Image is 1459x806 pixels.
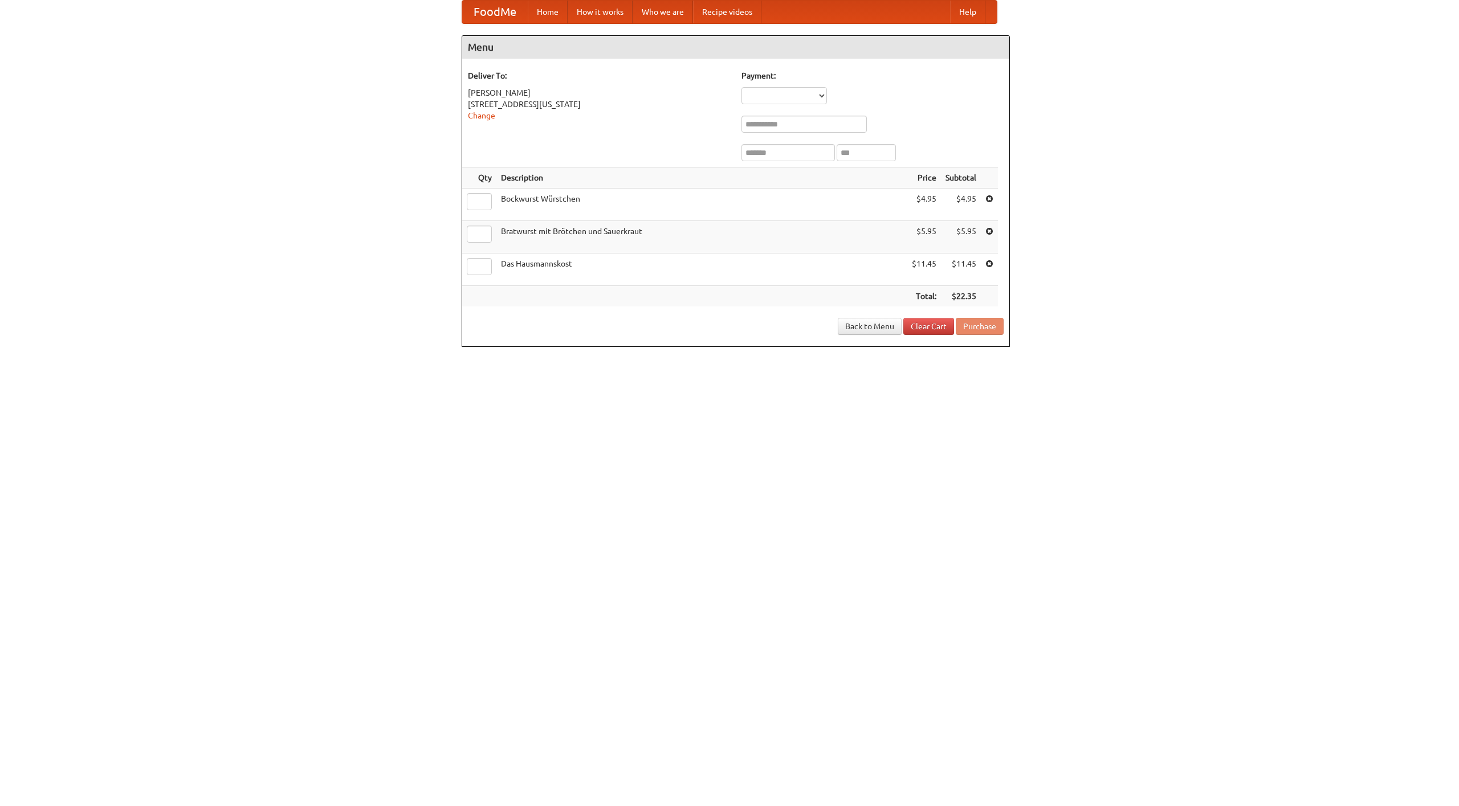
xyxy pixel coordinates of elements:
[468,70,730,81] h5: Deliver To:
[950,1,985,23] a: Help
[907,286,941,307] th: Total:
[468,99,730,110] div: [STREET_ADDRESS][US_STATE]
[907,253,941,286] td: $11.45
[941,167,981,189] th: Subtotal
[907,221,941,253] td: $5.95
[462,1,528,23] a: FoodMe
[741,70,1004,81] h5: Payment:
[941,253,981,286] td: $11.45
[941,189,981,221] td: $4.95
[941,286,981,307] th: $22.35
[838,318,902,335] a: Back to Menu
[633,1,693,23] a: Who we are
[462,167,496,189] th: Qty
[941,221,981,253] td: $5.95
[496,253,907,286] td: Das Hausmannskost
[903,318,954,335] a: Clear Cart
[496,167,907,189] th: Description
[907,167,941,189] th: Price
[468,87,730,99] div: [PERSON_NAME]
[528,1,568,23] a: Home
[462,36,1009,59] h4: Menu
[907,189,941,221] td: $4.95
[956,318,1004,335] button: Purchase
[468,111,495,120] a: Change
[496,189,907,221] td: Bockwurst Würstchen
[568,1,633,23] a: How it works
[693,1,761,23] a: Recipe videos
[496,221,907,253] td: Bratwurst mit Brötchen und Sauerkraut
